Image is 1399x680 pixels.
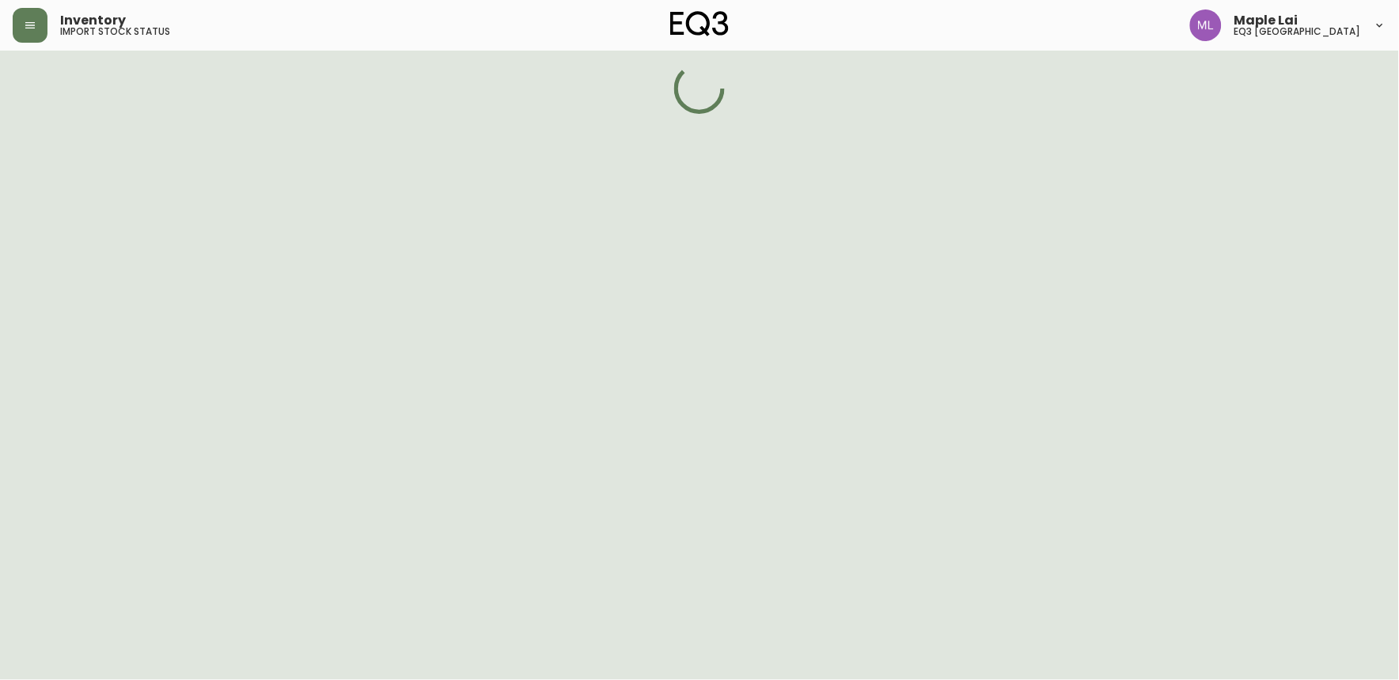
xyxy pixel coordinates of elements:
span: Inventory [60,14,126,27]
h5: eq3 [GEOGRAPHIC_DATA] [1234,27,1361,36]
img: 61e28cffcf8cc9f4e300d877dd684943 [1190,9,1222,41]
h5: import stock status [60,27,170,36]
img: logo [670,11,729,36]
span: Maple Lai [1234,14,1299,27]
